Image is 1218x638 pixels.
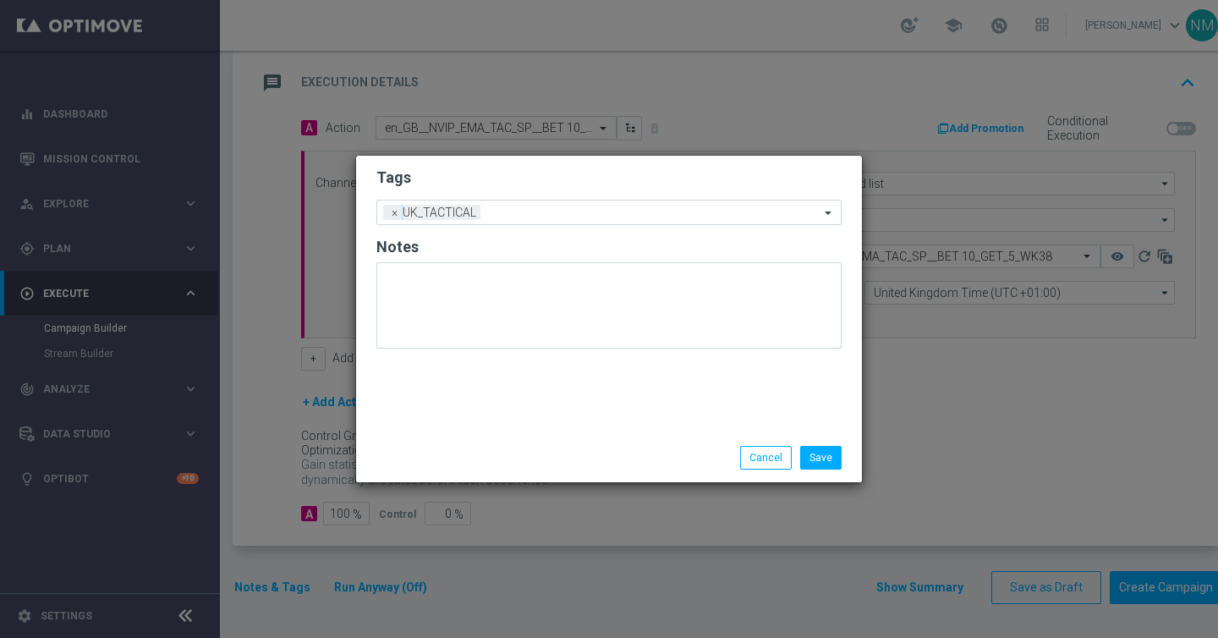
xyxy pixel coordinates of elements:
h2: Tags [376,168,842,188]
ng-select: UK_TACTICAL [376,200,842,225]
h2: Notes [376,237,842,257]
button: Save [800,446,842,470]
button: Cancel [740,446,792,470]
span: × [387,205,403,220]
span: UK_TACTICAL [398,205,480,220]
